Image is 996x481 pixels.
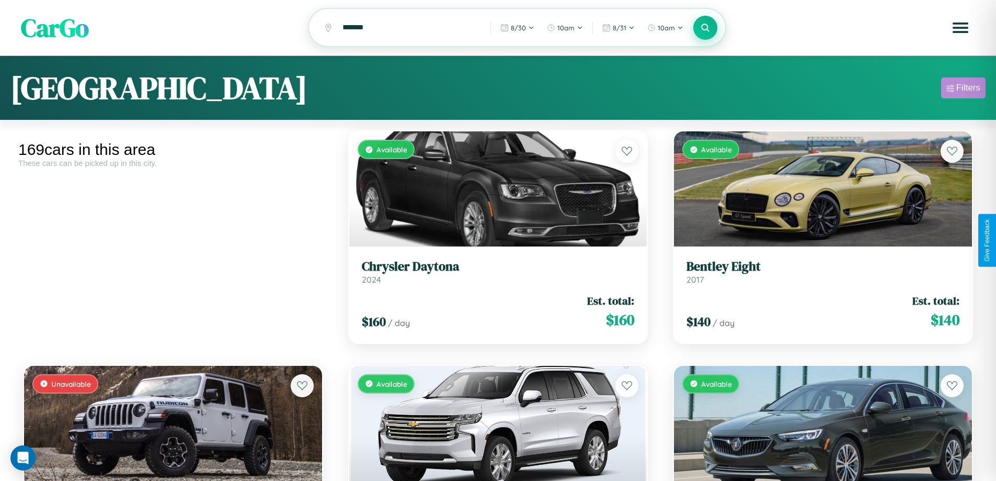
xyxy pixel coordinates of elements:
button: 8/30 [495,19,540,36]
span: 2024 [362,274,381,285]
span: Unavailable [51,379,91,388]
button: 10am [642,19,689,36]
h1: [GEOGRAPHIC_DATA] [10,66,307,109]
div: Open Intercom Messenger [10,445,36,471]
span: Available [701,379,732,388]
span: Available [376,379,407,388]
span: $ 140 [931,309,959,330]
span: 10am [658,24,675,32]
a: Bentley Eight2017 [686,259,959,285]
span: 8 / 31 [613,24,626,32]
span: Est. total: [912,293,959,308]
a: Chrysler Daytona2024 [362,259,635,285]
span: / day [713,318,735,328]
span: $ 160 [606,309,634,330]
div: 169 cars in this area [18,141,328,159]
span: Est. total: [587,293,634,308]
button: Open menu [946,13,975,42]
span: Available [376,145,407,154]
span: / day [388,318,410,328]
button: 8/31 [597,19,640,36]
span: 2017 [686,274,704,285]
div: Give Feedback [983,219,991,262]
button: Filters [941,77,986,98]
h3: Bentley Eight [686,259,959,274]
div: Filters [956,83,980,93]
span: Available [701,145,732,154]
button: 10am [542,19,588,36]
span: $ 160 [362,313,386,330]
div: These cars can be picked up in this city. [18,159,328,167]
span: CarGo [21,10,89,45]
span: $ 140 [686,313,711,330]
span: 10am [557,24,575,32]
span: 8 / 30 [511,24,526,32]
h3: Chrysler Daytona [362,259,635,274]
